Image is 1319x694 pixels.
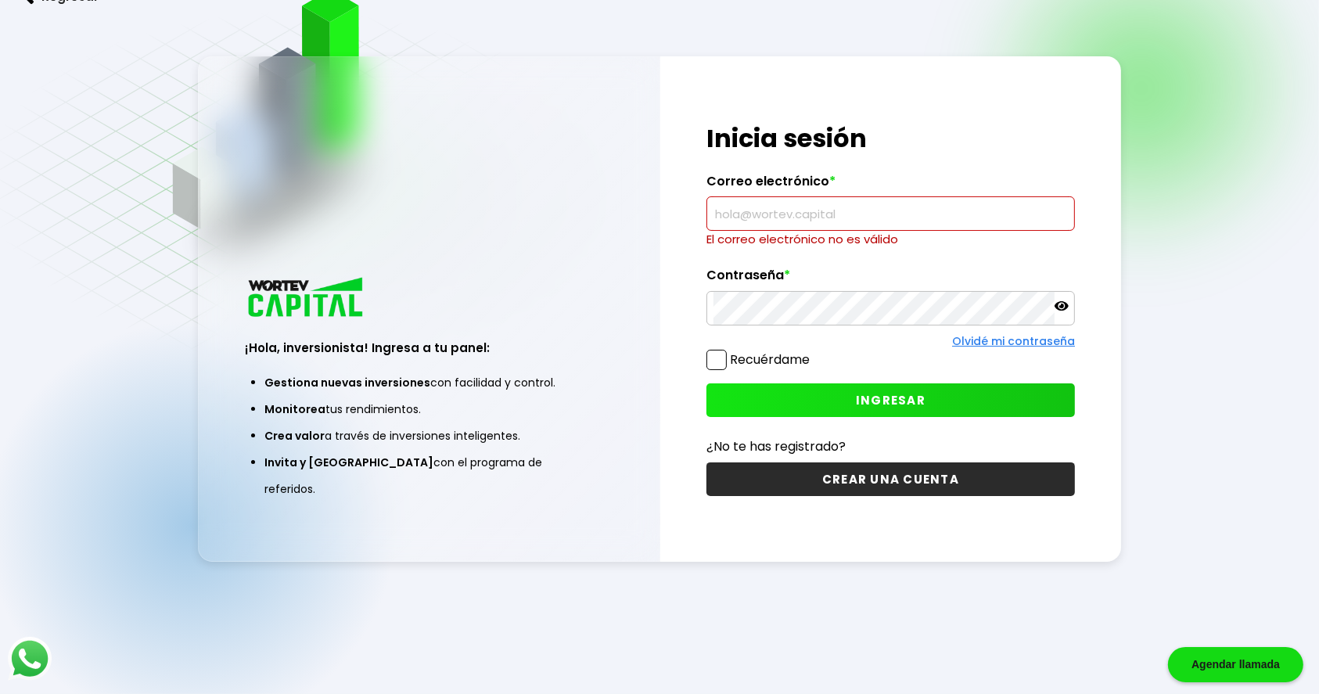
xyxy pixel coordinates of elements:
[245,275,368,322] img: logo_wortev_capital
[8,637,52,681] img: logos_whatsapp-icon.242b2217.svg
[706,462,1075,496] button: CREAR UNA CUENTA
[264,449,594,502] li: con el programa de referidos.
[264,369,594,396] li: con facilidad y control.
[856,392,925,408] span: INGRESAR
[1168,647,1303,682] div: Agendar llamada
[264,375,430,390] span: Gestiona nuevas inversiones
[952,333,1075,349] a: Olvidé mi contraseña
[730,351,810,369] label: Recuérdame
[245,339,613,357] h3: ¡Hola, inversionista! Ingresa a tu panel:
[706,231,1075,248] p: El correo electrónico no es válido
[706,383,1075,417] button: INGRESAR
[264,401,325,417] span: Monitorea
[713,197,1068,230] input: hola@wortev.capital
[706,174,1075,197] label: Correo electrónico
[706,120,1075,157] h1: Inicia sesión
[706,268,1075,291] label: Contraseña
[706,437,1075,496] a: ¿No te has registrado?CREAR UNA CUENTA
[264,423,594,449] li: a través de inversiones inteligentes.
[264,455,433,470] span: Invita y [GEOGRAPHIC_DATA]
[264,428,325,444] span: Crea valor
[706,437,1075,456] p: ¿No te has registrado?
[264,396,594,423] li: tus rendimientos.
